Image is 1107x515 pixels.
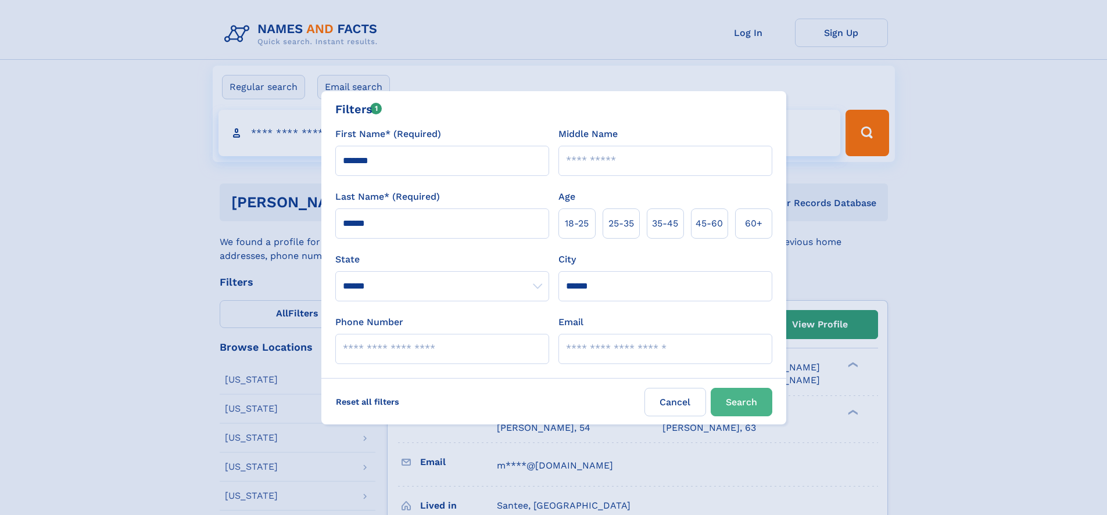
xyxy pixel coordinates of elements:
label: Reset all filters [328,388,407,416]
span: 60+ [745,217,762,231]
label: Phone Number [335,315,403,329]
label: First Name* (Required) [335,127,441,141]
span: 25‑35 [608,217,634,231]
label: City [558,253,576,266]
span: 45‑60 [696,217,723,231]
span: 35‑45 [652,217,678,231]
label: Middle Name [558,127,618,141]
label: Age [558,190,575,204]
span: 18‑25 [565,217,589,231]
label: Email [558,315,583,329]
label: Last Name* (Required) [335,190,440,204]
button: Search [711,388,772,416]
label: Cancel [644,388,706,416]
div: Filters [335,100,382,118]
label: State [335,253,549,266]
